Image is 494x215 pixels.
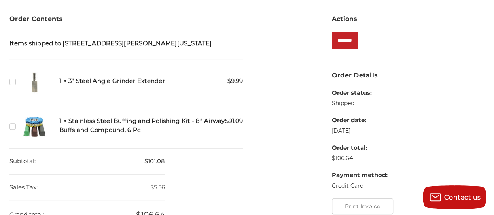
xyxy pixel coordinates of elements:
[9,175,38,200] dt: Sales Tax:
[9,14,243,24] h3: Order Contents
[9,39,243,48] h5: Items shipped to [STREET_ADDRESS][PERSON_NAME][US_STATE]
[332,143,388,153] dt: Order total:
[9,149,165,175] dd: $101.08
[332,182,388,190] dd: Credit Card
[332,99,388,107] dd: Shipped
[332,71,485,80] h3: Order Details
[21,112,48,140] img: 8 inch airway buffing wheel and compound kit for stainless steel
[332,154,388,162] dd: $106.64
[444,194,481,201] span: Contact us
[332,198,393,214] button: Print Invoice
[227,77,243,86] span: $9.99
[9,175,165,201] dd: $5.56
[9,149,36,174] dt: Subtotal:
[59,77,243,86] h5: 1 × 3" Steel Angle Grinder Extender
[332,14,485,24] h3: Actions
[332,89,388,98] dt: Order status:
[332,116,388,125] dt: Order date:
[332,171,388,180] dt: Payment method:
[332,127,388,135] dd: [DATE]
[423,185,486,209] button: Contact us
[59,117,243,134] h5: 1 × Stainless Steel Buffing and Polishing Kit - 8” Airway Buffs and Compound, 6 Pc
[21,68,48,95] img: 3" Steel Angle Grinder Extender
[225,117,243,126] span: $91.09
